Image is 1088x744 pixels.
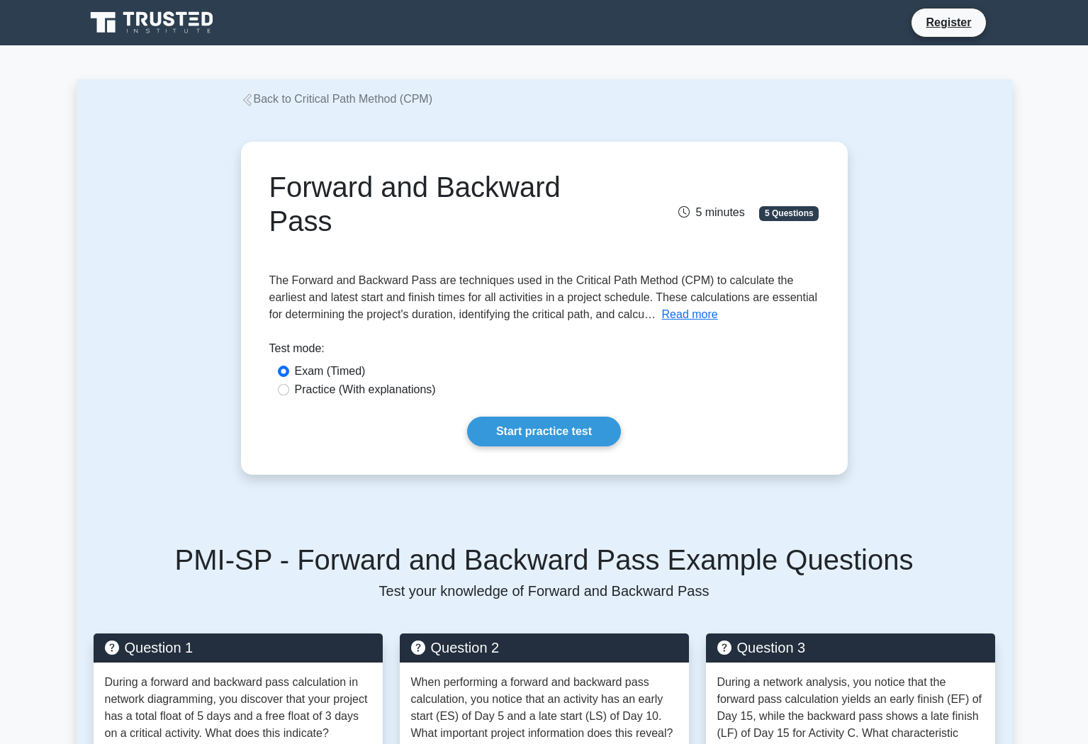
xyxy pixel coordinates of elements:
h5: Question 2 [411,639,678,656]
p: Test your knowledge of Forward and Backward Pass [94,582,995,599]
h5: Question 3 [717,639,984,656]
a: Back to Critical Path Method (CPM) [241,93,433,105]
button: Read more [662,306,718,323]
p: During a forward and backward pass calculation in network diagramming, you discover that your pro... [105,674,371,742]
span: 5 minutes [678,206,744,218]
a: Start practice test [467,417,621,446]
span: The Forward and Backward Pass are techniques used in the Critical Path Method (CPM) to calculate ... [269,274,817,320]
h5: PMI-SP - Forward and Backward Pass Example Questions [94,543,995,577]
h5: Question 1 [105,639,371,656]
div: Test mode: [269,340,819,363]
p: When performing a forward and backward pass calculation, you notice that an activity has an early... [411,674,678,742]
a: Register [917,13,980,31]
label: Exam (Timed) [295,363,366,380]
span: 5 Questions [759,206,819,220]
label: Practice (With explanations) [295,381,436,398]
h1: Forward and Backward Pass [269,170,630,238]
